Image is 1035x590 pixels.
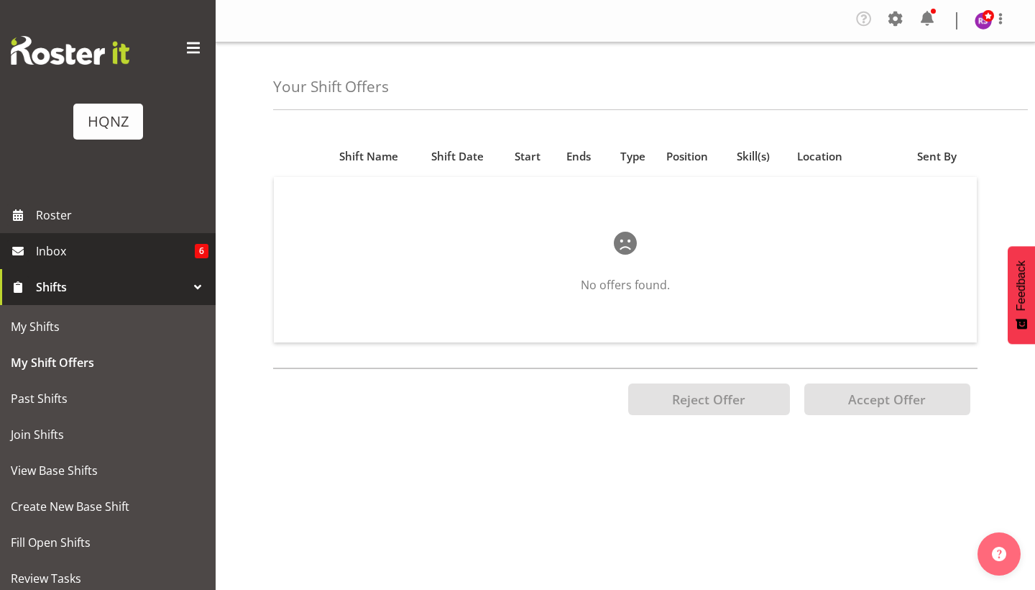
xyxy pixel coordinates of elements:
div: Shift Date [431,148,499,165]
div: Sent By [917,148,969,165]
a: View Base Shifts [4,453,212,489]
span: Join Shifts [11,424,205,445]
a: Create New Base Shift [4,489,212,525]
a: Fill Open Shifts [4,525,212,560]
span: Roster [36,204,208,226]
div: HQNZ [88,111,129,132]
div: Start [515,148,550,165]
span: My Shift Offers [11,352,205,373]
img: rebecca-shaw5948.jpg [975,12,992,29]
h4: Your Shift Offers [273,78,389,95]
a: Join Shifts [4,417,212,453]
a: Past Shifts [4,381,212,417]
div: Type [616,148,650,165]
span: Accept Offer [848,391,926,408]
div: Shift Name [339,148,415,165]
div: Position [666,148,720,165]
span: Inbox [36,240,195,262]
span: My Shifts [11,316,205,337]
button: Feedback - Show survey [1008,246,1035,344]
div: Location [797,148,856,165]
div: Ends [566,148,599,165]
img: help-xxl-2.png [992,547,1006,561]
p: No offers found. [320,276,931,294]
span: 6 [195,244,208,258]
button: Accept Offer [804,383,970,415]
span: View Base Shifts [11,460,205,481]
a: My Shift Offers [4,345,212,381]
span: Feedback [1015,260,1028,311]
button: Reject Offer [628,383,790,415]
img: Rosterit website logo [11,36,129,65]
span: Create New Base Shift [11,496,205,517]
a: My Shifts [4,309,212,345]
span: Fill Open Shifts [11,532,205,553]
span: Reject Offer [672,391,745,408]
span: Review Tasks [11,568,205,589]
span: Shifts [36,276,187,298]
span: Past Shifts [11,388,205,409]
div: Skill(s) [737,148,781,165]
